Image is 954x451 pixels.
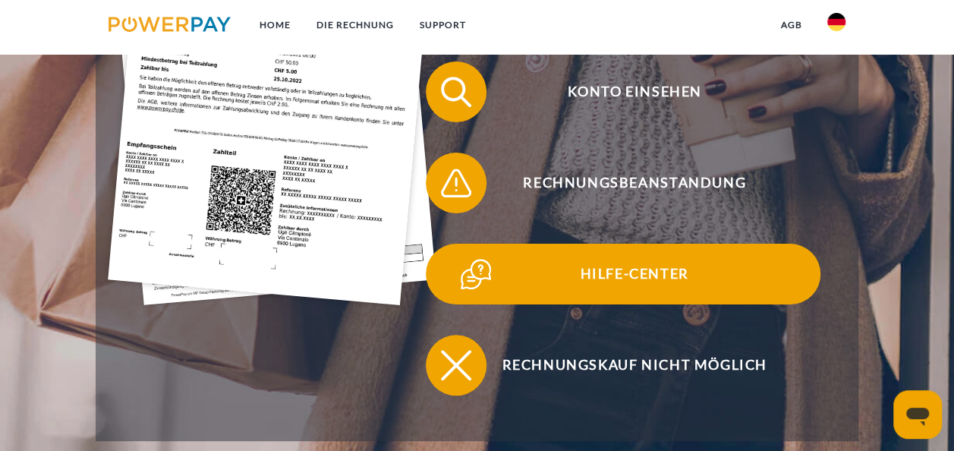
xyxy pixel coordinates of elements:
button: Konto einsehen [426,61,820,122]
button: Rechnungsbeanstandung [426,153,820,213]
img: de [827,13,845,31]
a: Home [247,11,304,39]
a: agb [767,11,814,39]
img: qb_help.svg [457,255,495,293]
a: SUPPORT [407,11,479,39]
a: DIE RECHNUNG [304,11,407,39]
span: Konto einsehen [449,61,820,122]
img: logo-powerpay.svg [109,17,231,32]
span: Rechnungsbeanstandung [449,153,820,213]
span: Hilfe-Center [449,244,820,304]
iframe: Schaltfläche zum Öffnen des Messaging-Fensters [893,390,942,439]
img: qb_warning.svg [437,164,475,202]
img: qb_close.svg [437,346,475,384]
span: Rechnungskauf nicht möglich [449,335,820,396]
button: Rechnungskauf nicht möglich [426,335,820,396]
img: qb_search.svg [437,73,475,111]
button: Hilfe-Center [426,244,820,304]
